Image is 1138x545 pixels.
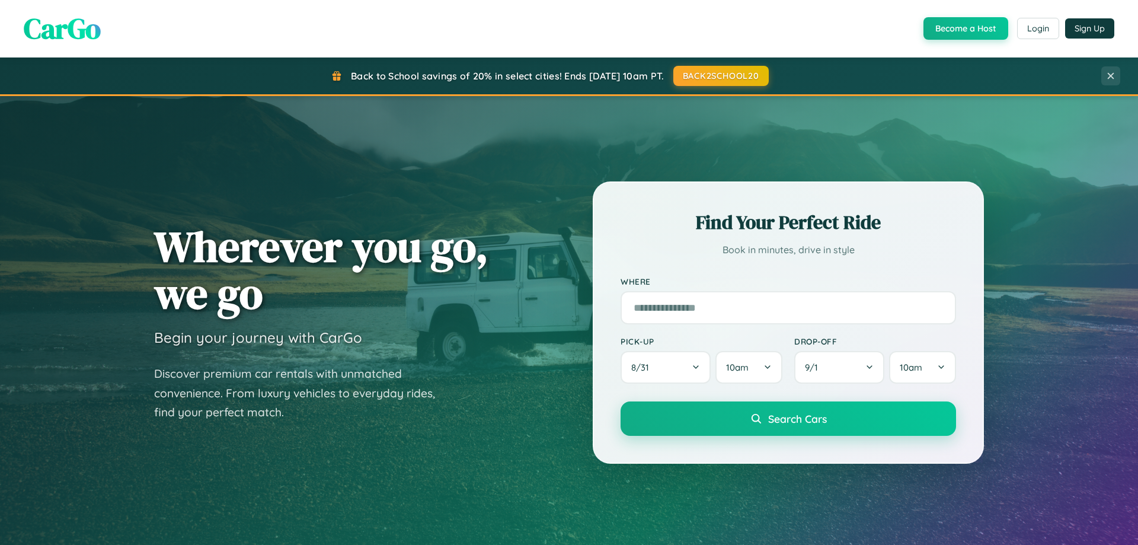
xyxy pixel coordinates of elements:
button: 10am [889,351,956,384]
p: Discover premium car rentals with unmatched convenience. From luxury vehicles to everyday rides, ... [154,364,450,422]
label: Where [621,276,956,286]
span: CarGo [24,9,101,48]
button: Become a Host [923,17,1008,40]
span: 10am [726,362,749,373]
button: Sign Up [1065,18,1114,39]
span: 9 / 1 [805,362,824,373]
h1: Wherever you go, we go [154,223,488,317]
button: 9/1 [794,351,884,384]
h3: Begin your journey with CarGo [154,329,362,346]
span: 10am [900,362,922,373]
p: Book in minutes, drive in style [621,241,956,259]
span: Back to School savings of 20% in select cities! Ends [DATE] 10am PT. [351,70,664,82]
button: Search Cars [621,401,956,436]
button: BACK2SCHOOL20 [673,66,769,86]
span: Search Cars [768,412,827,425]
span: 8 / 31 [631,362,655,373]
label: Pick-up [621,336,782,346]
button: 8/31 [621,351,711,384]
button: 10am [715,351,782,384]
label: Drop-off [794,336,956,346]
h2: Find Your Perfect Ride [621,209,956,235]
button: Login [1017,18,1059,39]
